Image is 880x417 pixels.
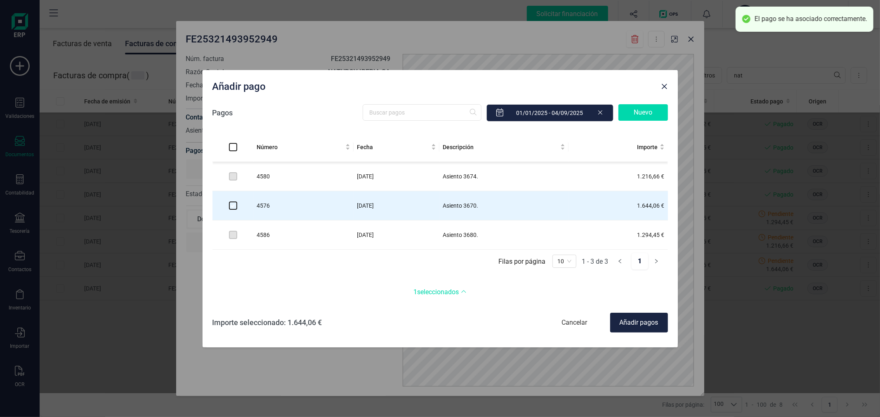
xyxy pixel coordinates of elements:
[439,191,569,220] td: Asiento 3670.
[572,143,658,152] span: Importe
[648,253,665,266] li: Página siguiente
[254,220,354,250] td: 4586
[557,255,571,267] span: 10
[209,77,658,93] div: Añadir pago
[658,80,671,93] button: Close
[363,104,481,121] input: Buscar pagos
[569,162,668,191] td: 1.216,66 €
[257,143,344,152] span: Número
[354,220,439,250] td: [DATE]
[612,253,628,269] button: left
[632,253,648,269] a: 1
[254,191,354,220] td: 4576
[552,255,576,268] div: 页码
[648,253,665,269] button: right
[618,259,623,264] span: left
[569,220,668,250] td: 1.294,45 €
[443,143,559,152] span: Descripción
[414,287,467,297] span: 1 seleccionados
[354,191,439,220] td: [DATE]
[354,162,439,191] td: [DATE]
[212,317,322,328] span: Importe seleccionado: 1.644,06 €
[618,104,668,121] div: Nuevo
[439,220,569,250] td: Asiento 3680.
[439,162,569,191] td: Asiento 3674.
[612,253,628,266] li: Página anterior
[486,104,613,122] input: 01/01/2025 - 04/09/2025
[569,191,668,220] td: 1.644,06 €
[212,278,668,303] div: Ver los seleccionados
[212,107,233,119] p: Pagos
[610,313,668,333] div: Añadir pagos
[582,258,609,265] div: 1 - 3 de 3
[254,162,354,191] td: 4580
[499,258,546,265] div: Filas por página
[546,313,604,333] div: Cancelar
[654,259,659,264] span: right
[357,143,429,152] span: Fecha
[755,15,867,23] div: El pago se ha asociado correctamente.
